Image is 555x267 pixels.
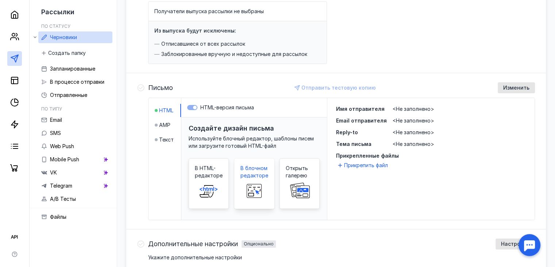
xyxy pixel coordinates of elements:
span: В HTML-редакторе [195,165,223,179]
span: Прикрепленные файлы [336,152,526,159]
span: Reply-to [336,129,358,135]
span: Email [50,117,62,123]
span: HTML [159,107,173,114]
div: Опционально [244,242,274,246]
span: Файлы [50,214,66,220]
a: Отправленные [38,89,112,101]
span: Telegram [50,183,72,189]
span: <Не заполнено> [393,117,434,124]
span: Прикрепить файл [344,162,388,169]
a: Email [38,114,112,126]
span: В процессе отправки [50,79,104,85]
span: HTML-версия письма [200,104,254,110]
span: Тема письма [336,141,371,147]
span: Email отправителя [336,117,387,124]
a: Mobile Push [38,154,112,165]
span: A/B Тесты [50,196,76,202]
span: Используйте блочный редактор, шаблоны писем или загрузите готовый HTML-файл [189,135,314,149]
span: Изменить [503,85,529,91]
h4: Письмо [148,84,173,91]
span: AMP [159,121,170,129]
h4: Из выпуска будут исключены: [154,27,236,34]
a: Запланированные [38,63,112,75]
span: <Не заполнено> [393,129,434,135]
span: Отписавшиеся от всех рассылок [161,40,245,48]
button: Создать папку [38,48,89,59]
span: <Не заполнено> [393,141,434,147]
button: Изменить [498,82,535,93]
span: Текст [159,136,174,143]
a: Черновики [38,31,112,43]
span: Запланированные [50,65,95,72]
span: <Не заполнено> [393,106,434,112]
a: Web Push [38,140,112,152]
h5: По статусу [41,23,70,29]
h5: По типу [41,106,62,112]
button: Настроить [496,238,535,249]
span: Получатели выпуска рассылки не выбраны [154,8,264,14]
span: Черновики [50,34,77,40]
span: Имя отправителя [336,106,385,112]
span: Рассылки [41,8,74,16]
span: Укажите дополнительные настройки [148,254,242,260]
span: Web Push [50,143,74,149]
a: VK [38,167,112,178]
span: VK [50,169,57,176]
a: A/B Тесты [38,193,112,205]
a: Файлы [38,211,112,223]
span: Mobile Push [50,156,79,162]
a: SMS [38,127,112,139]
a: В процессе отправки [38,76,112,88]
button: Прикрепить файл [336,161,391,170]
span: В блочном редакторе [240,165,268,179]
a: Telegram [38,180,112,192]
span: Отправленные [50,92,87,98]
h3: Создайте дизайн письма [189,124,274,132]
h4: Дополнительные настройкиОпционально [148,240,276,248]
span: Заблокированные вручную и недоступные для рассылок [161,50,307,58]
span: Открыть галерею [286,165,313,179]
span: Дополнительные настройки [148,240,238,248]
span: SMS [50,130,61,136]
span: Создать папку [48,50,86,56]
span: Настроить [501,241,529,247]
